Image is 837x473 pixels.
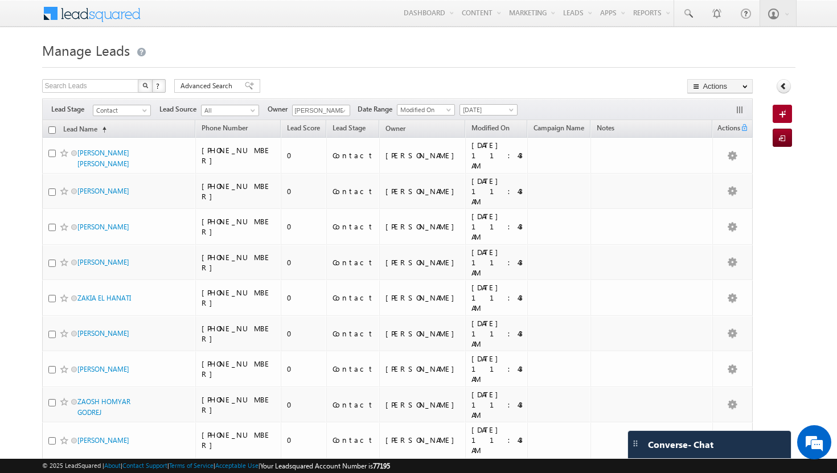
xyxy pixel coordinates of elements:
[77,436,129,445] a: [PERSON_NAME]
[42,460,390,471] span: © 2025 LeadSquared | | | | |
[333,221,374,232] div: Contact
[471,425,523,455] div: [DATE] 11:43 AM
[333,435,374,445] div: Contact
[397,104,455,116] a: Modified On
[77,187,129,195] a: [PERSON_NAME]
[333,293,374,303] div: Contact
[77,223,129,231] a: [PERSON_NAME]
[333,186,374,196] div: Contact
[268,104,292,114] span: Owner
[202,216,276,237] div: [PHONE_NUMBER]
[471,211,523,242] div: [DATE] 11:43 AM
[287,400,321,410] div: 0
[466,122,515,137] a: Modified On
[713,122,740,137] span: Actions
[202,105,256,116] span: All
[156,81,161,91] span: ?
[202,430,276,450] div: [PHONE_NUMBER]
[287,221,321,232] div: 0
[77,149,129,168] a: [PERSON_NAME] [PERSON_NAME]
[333,364,374,374] div: Contact
[333,328,374,339] div: Contact
[459,104,518,116] a: [DATE]
[471,140,523,171] div: [DATE] 11:43 AM
[287,435,321,445] div: 0
[648,439,713,450] span: Converse - Chat
[202,323,276,344] div: [PHONE_NUMBER]
[77,294,131,302] a: ZAKIA EL HANATI
[97,125,106,134] span: (sorted ascending)
[202,252,276,273] div: [PHONE_NUMBER]
[385,186,460,196] div: [PERSON_NAME]
[385,364,460,374] div: [PERSON_NAME]
[471,389,523,420] div: [DATE] 11:43 AM
[385,124,405,133] span: Owner
[93,105,151,116] a: Contact
[42,41,130,59] span: Manage Leads
[215,462,259,469] a: Acceptable Use
[534,124,584,132] span: Campaign Name
[142,83,148,88] img: Search
[77,329,129,338] a: [PERSON_NAME]
[373,462,390,470] span: 77195
[631,439,640,448] img: carter-drag
[122,462,167,469] a: Contact Support
[335,105,349,117] a: Show All Items
[471,282,523,313] div: [DATE] 11:43 AM
[202,359,276,379] div: [PHONE_NUMBER]
[385,257,460,268] div: [PERSON_NAME]
[287,186,321,196] div: 0
[358,104,397,114] span: Date Range
[292,105,350,116] input: Type to Search
[333,400,374,410] div: Contact
[287,257,321,268] div: 0
[152,79,166,93] button: ?
[287,328,321,339] div: 0
[202,181,276,201] div: [PHONE_NUMBER]
[471,176,523,207] div: [DATE] 11:43 AM
[202,394,276,415] div: [PHONE_NUMBER]
[202,124,248,132] span: Phone Number
[201,105,259,116] a: All
[385,150,460,161] div: [PERSON_NAME]
[180,81,236,91] span: Advanced Search
[471,318,523,349] div: [DATE] 11:43 AM
[169,462,214,469] a: Terms of Service
[51,104,93,114] span: Lead Stage
[77,397,130,417] a: ZAOSH HOMYAR GODREJ
[333,150,374,161] div: Contact
[591,122,620,137] a: Notes
[471,124,510,132] span: Modified On
[385,435,460,445] div: [PERSON_NAME]
[202,145,276,166] div: [PHONE_NUMBER]
[687,79,753,93] button: Actions
[159,104,201,114] span: Lead Source
[385,293,460,303] div: [PERSON_NAME]
[281,122,326,137] a: Lead Score
[196,122,253,137] a: Phone Number
[471,247,523,278] div: [DATE] 11:43 AM
[528,122,590,137] a: Campaign Name
[460,105,514,115] span: [DATE]
[77,258,129,266] a: [PERSON_NAME]
[287,124,320,132] span: Lead Score
[287,293,321,303] div: 0
[385,328,460,339] div: [PERSON_NAME]
[287,150,321,161] div: 0
[287,364,321,374] div: 0
[333,124,366,132] span: Lead Stage
[333,257,374,268] div: Contact
[48,126,56,134] input: Check all records
[104,462,121,469] a: About
[397,105,452,115] span: Modified On
[77,365,129,373] a: [PERSON_NAME]
[260,462,390,470] span: Your Leadsquared Account Number is
[471,353,523,384] div: [DATE] 11:43 AM
[202,287,276,308] div: [PHONE_NUMBER]
[385,221,460,232] div: [PERSON_NAME]
[327,122,371,137] a: Lead Stage
[385,400,460,410] div: [PERSON_NAME]
[58,122,112,137] a: Lead Name(sorted ascending)
[93,105,147,116] span: Contact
